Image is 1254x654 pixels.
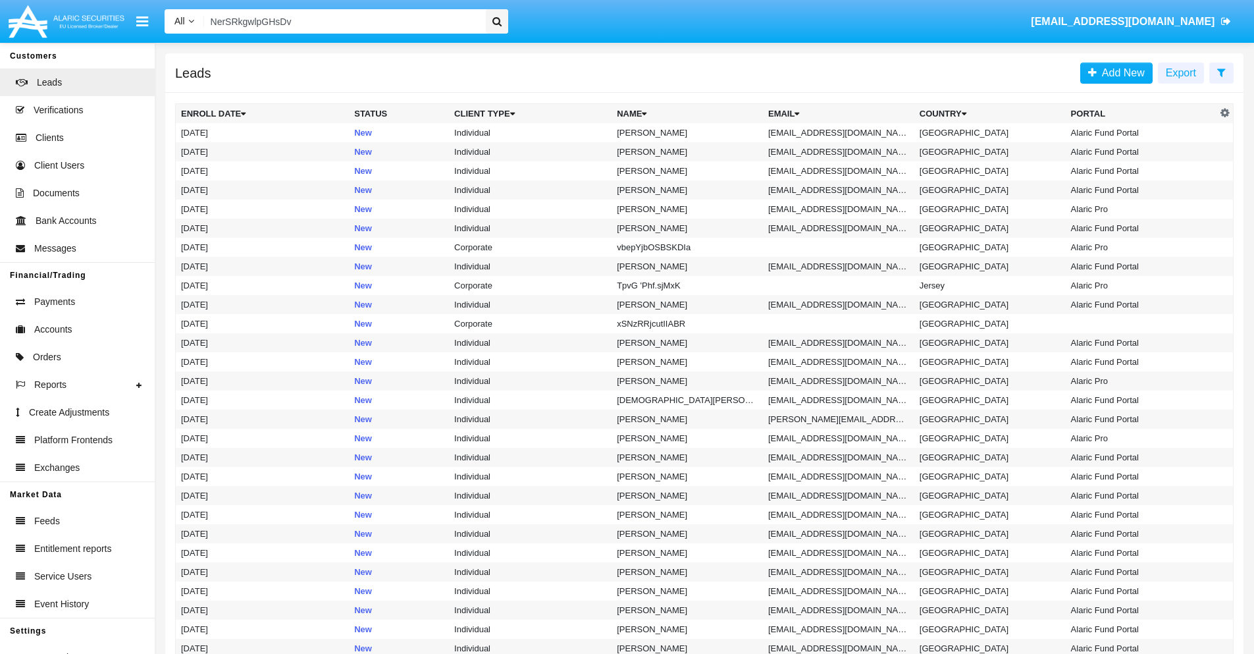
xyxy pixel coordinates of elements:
[763,219,914,238] td: [EMAIL_ADDRESS][DOMAIN_NAME]
[763,257,914,276] td: [EMAIL_ADDRESS][DOMAIN_NAME]
[1066,276,1217,295] td: Alaric Pro
[1158,63,1204,84] button: Export
[914,429,1066,448] td: [GEOGRAPHIC_DATA]
[349,200,449,219] td: New
[176,543,350,562] td: [DATE]
[349,123,449,142] td: New
[176,620,350,639] td: [DATE]
[34,597,89,611] span: Event History
[612,562,763,582] td: [PERSON_NAME]
[763,467,914,486] td: [EMAIL_ADDRESS][DOMAIN_NAME]
[763,486,914,505] td: [EMAIL_ADDRESS][DOMAIN_NAME]
[612,505,763,524] td: [PERSON_NAME]
[914,582,1066,601] td: [GEOGRAPHIC_DATA]
[176,505,350,524] td: [DATE]
[449,104,612,124] th: Client Type
[914,352,1066,371] td: [GEOGRAPHIC_DATA]
[1066,200,1217,219] td: Alaric Pro
[176,200,350,219] td: [DATE]
[449,524,612,543] td: Individual
[176,582,350,601] td: [DATE]
[176,161,350,180] td: [DATE]
[176,295,350,314] td: [DATE]
[763,142,914,161] td: [EMAIL_ADDRESS][DOMAIN_NAME]
[1066,562,1217,582] td: Alaric Fund Portal
[176,371,350,391] td: [DATE]
[34,378,66,392] span: Reports
[34,570,91,584] span: Service Users
[914,620,1066,639] td: [GEOGRAPHIC_DATA]
[1066,524,1217,543] td: Alaric Fund Portal
[34,514,60,528] span: Feeds
[349,276,449,295] td: New
[204,9,481,34] input: Search
[763,410,914,429] td: [PERSON_NAME][EMAIL_ADDRESS][DOMAIN_NAME]
[914,257,1066,276] td: [GEOGRAPHIC_DATA]
[449,467,612,486] td: Individual
[914,371,1066,391] td: [GEOGRAPHIC_DATA]
[763,180,914,200] td: [EMAIL_ADDRESS][DOMAIN_NAME]
[914,238,1066,257] td: [GEOGRAPHIC_DATA]
[449,486,612,505] td: Individual
[612,142,763,161] td: [PERSON_NAME]
[349,391,449,410] td: New
[612,620,763,639] td: [PERSON_NAME]
[349,524,449,543] td: New
[33,186,80,200] span: Documents
[914,391,1066,410] td: [GEOGRAPHIC_DATA]
[763,543,914,562] td: [EMAIL_ADDRESS][DOMAIN_NAME]
[176,467,350,486] td: [DATE]
[349,352,449,371] td: New
[176,410,350,429] td: [DATE]
[34,295,75,309] span: Payments
[449,200,612,219] td: Individual
[612,219,763,238] td: [PERSON_NAME]
[449,219,612,238] td: Individual
[176,123,350,142] td: [DATE]
[1066,219,1217,238] td: Alaric Fund Portal
[1066,180,1217,200] td: Alaric Fund Portal
[34,461,80,475] span: Exchanges
[449,161,612,180] td: Individual
[349,448,449,467] td: New
[763,505,914,524] td: [EMAIL_ADDRESS][DOMAIN_NAME]
[176,180,350,200] td: [DATE]
[349,314,449,333] td: New
[1097,67,1145,78] span: Add New
[612,486,763,505] td: [PERSON_NAME]
[914,314,1066,333] td: [GEOGRAPHIC_DATA]
[349,371,449,391] td: New
[1066,543,1217,562] td: Alaric Fund Portal
[763,333,914,352] td: [EMAIL_ADDRESS][DOMAIN_NAME]
[176,352,350,371] td: [DATE]
[763,123,914,142] td: [EMAIL_ADDRESS][DOMAIN_NAME]
[1066,448,1217,467] td: Alaric Fund Portal
[7,2,126,41] img: Logo image
[349,333,449,352] td: New
[1066,123,1217,142] td: Alaric Fund Portal
[349,180,449,200] td: New
[36,214,97,228] span: Bank Accounts
[612,524,763,543] td: [PERSON_NAME]
[449,543,612,562] td: Individual
[914,276,1066,295] td: Jersey
[763,391,914,410] td: [EMAIL_ADDRESS][DOMAIN_NAME]
[37,76,62,90] span: Leads
[349,505,449,524] td: New
[914,448,1066,467] td: [GEOGRAPHIC_DATA]
[914,467,1066,486] td: [GEOGRAPHIC_DATA]
[449,448,612,467] td: Individual
[1066,486,1217,505] td: Alaric Fund Portal
[1066,161,1217,180] td: Alaric Fund Portal
[1066,429,1217,448] td: Alaric Pro
[612,543,763,562] td: [PERSON_NAME]
[1066,104,1217,124] th: Portal
[174,16,185,26] span: All
[1025,3,1238,40] a: [EMAIL_ADDRESS][DOMAIN_NAME]
[1066,620,1217,639] td: Alaric Fund Portal
[449,180,612,200] td: Individual
[612,410,763,429] td: [PERSON_NAME]
[612,314,763,333] td: xSNzRRjcutIIABR
[914,161,1066,180] td: [GEOGRAPHIC_DATA]
[612,448,763,467] td: [PERSON_NAME]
